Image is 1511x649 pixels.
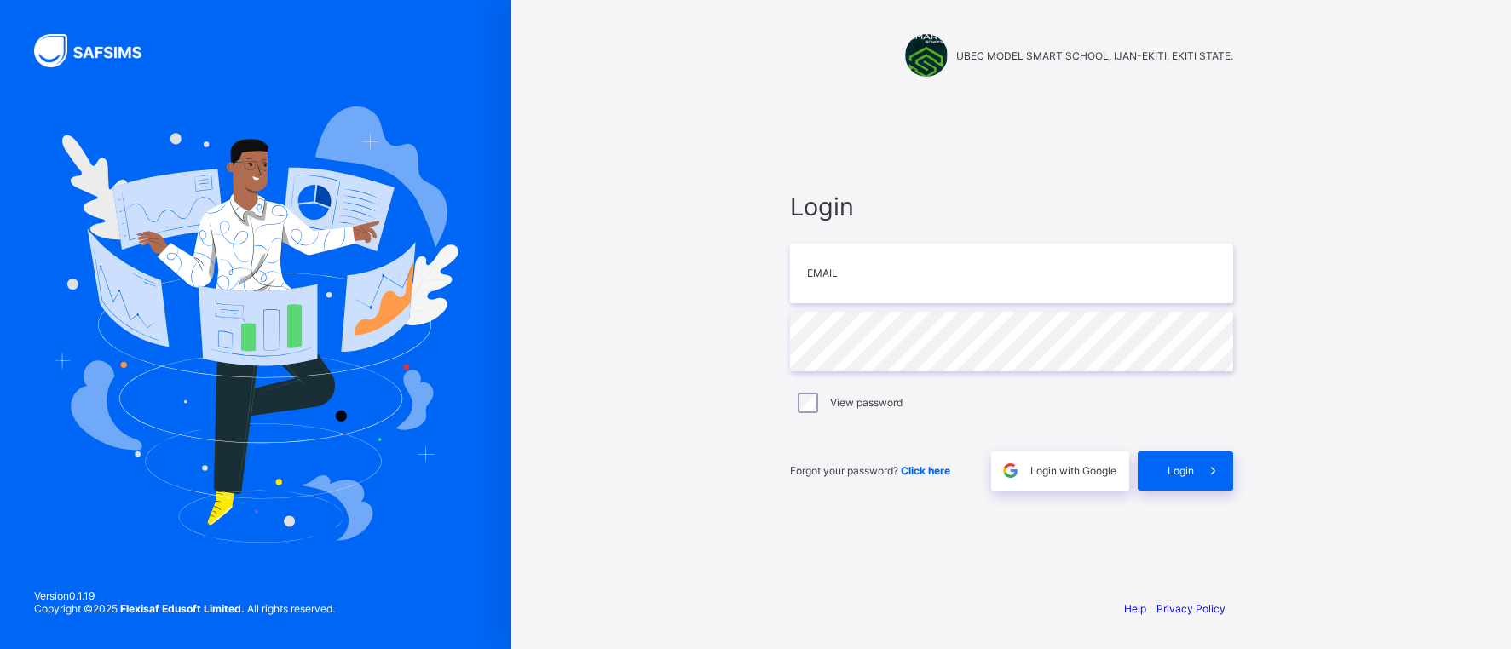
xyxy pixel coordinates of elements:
strong: Flexisaf Edusoft Limited. [120,602,245,615]
a: Privacy Policy [1156,602,1226,615]
img: SAFSIMS Logo [34,34,162,67]
a: Help [1124,602,1146,615]
label: View password [830,396,903,409]
span: Login with Google [1030,464,1116,477]
span: Copyright © 2025 All rights reserved. [34,602,335,615]
span: Version 0.1.19 [34,589,335,602]
img: Hero Image [53,106,458,543]
span: Forgot your password? [790,464,950,477]
span: UBEC MODEL SMART SCHOOL, IJAN-EKITI, EKITI STATE. [956,49,1233,62]
span: Login [790,192,1233,221]
span: Login [1168,464,1194,477]
a: Click here [901,464,950,477]
img: google.396cfc9801f0270233282035f929180a.svg [1001,461,1020,480]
